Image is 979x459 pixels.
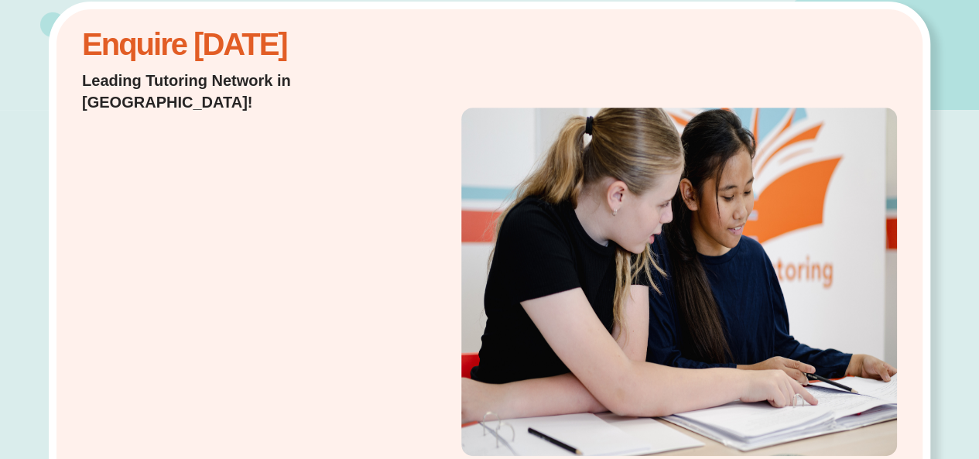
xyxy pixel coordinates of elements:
[461,108,897,456] img: Students at Success Tutoring
[721,284,979,459] iframe: Chat Widget
[82,70,368,113] p: Leading Tutoring Network in [GEOGRAPHIC_DATA]!
[82,35,368,54] h2: Enquire [DATE]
